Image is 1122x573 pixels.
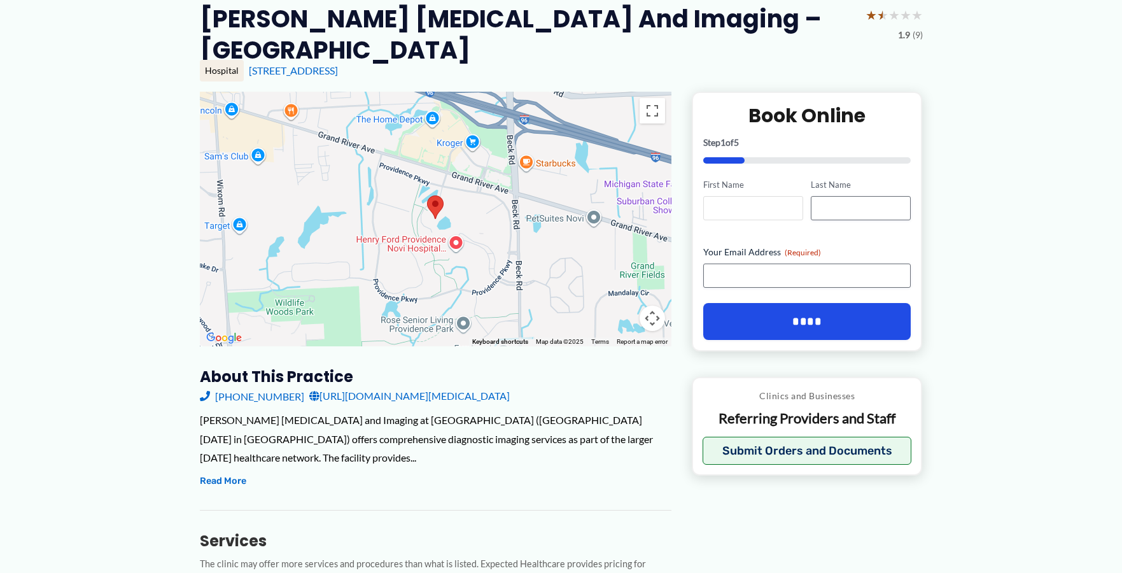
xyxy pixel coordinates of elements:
[703,103,911,128] h2: Book Online
[591,338,609,345] a: Terms (opens in new tab)
[888,3,900,27] span: ★
[911,3,923,27] span: ★
[785,248,821,257] span: (Required)
[703,138,911,147] p: Step of
[720,137,726,148] span: 1
[811,179,911,191] label: Last Name
[877,3,888,27] span: ★
[617,338,668,345] a: Report a map error
[703,409,912,428] p: Referring Providers and Staff
[703,388,912,404] p: Clinics and Businesses
[472,337,528,346] button: Keyboard shortcuts
[866,3,877,27] span: ★
[249,64,338,76] a: [STREET_ADDRESS]
[309,386,510,406] a: [URL][DOMAIN_NAME][MEDICAL_DATA]
[536,338,584,345] span: Map data ©2025
[703,179,803,191] label: First Name
[200,411,671,467] div: [PERSON_NAME] [MEDICAL_DATA] and Imaging at [GEOGRAPHIC_DATA] ([GEOGRAPHIC_DATA][DATE] in [GEOGRA...
[913,27,923,43] span: (9)
[900,3,911,27] span: ★
[200,531,671,551] h3: Services
[640,98,665,124] button: Toggle fullscreen view
[734,137,739,148] span: 5
[703,437,912,465] button: Submit Orders and Documents
[200,60,244,81] div: Hospital
[703,246,911,258] label: Your Email Address
[200,3,855,66] h2: [PERSON_NAME] [MEDICAL_DATA] and Imaging – [GEOGRAPHIC_DATA]
[200,474,246,489] button: Read More
[640,306,665,331] button: Map camera controls
[200,367,671,386] h3: About this practice
[898,27,910,43] span: 1.9
[203,330,245,346] a: Open this area in Google Maps (opens a new window)
[200,386,304,406] a: [PHONE_NUMBER]
[203,330,245,346] img: Google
